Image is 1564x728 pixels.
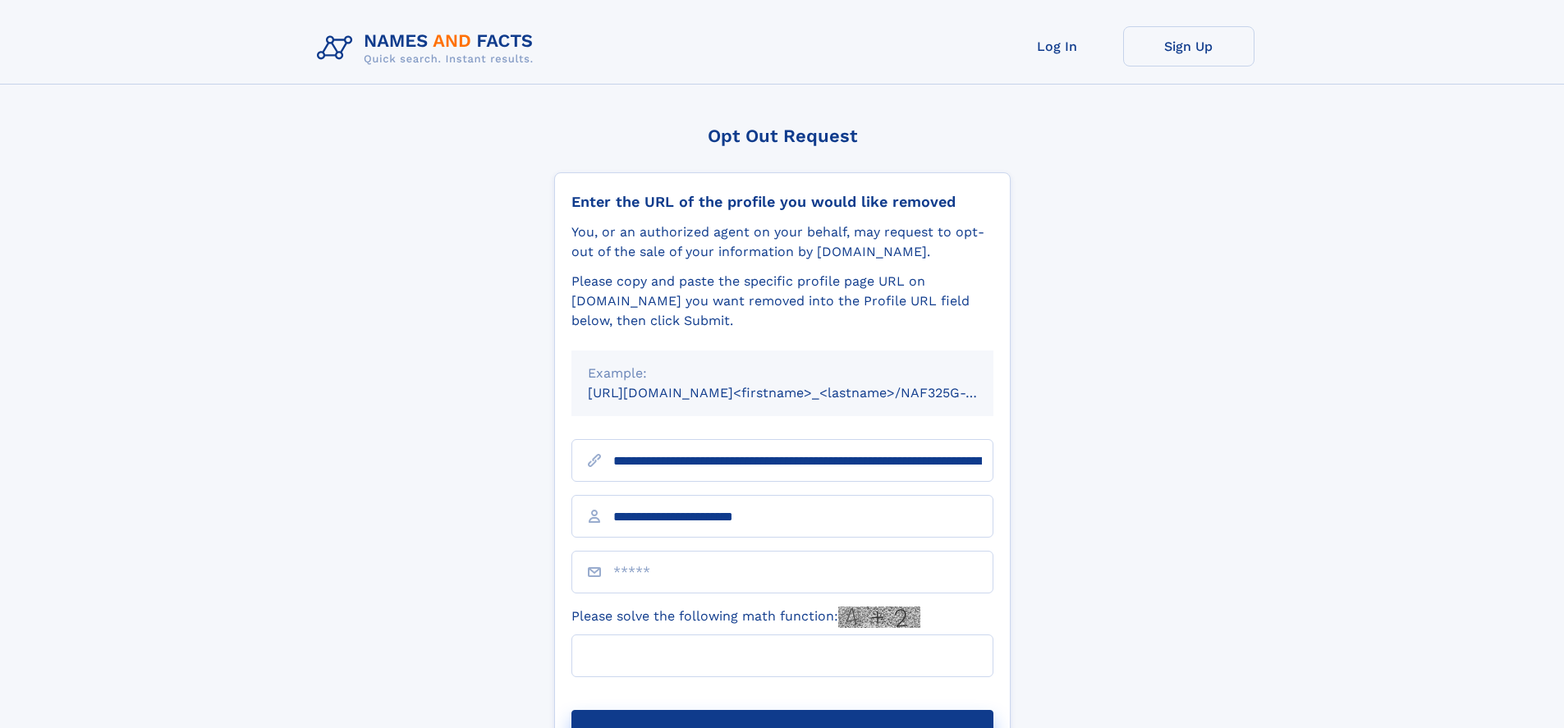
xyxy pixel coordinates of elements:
[554,126,1011,146] div: Opt Out Request
[1123,26,1254,66] a: Sign Up
[588,385,1025,401] small: [URL][DOMAIN_NAME]<firstname>_<lastname>/NAF325G-xxxxxxxx
[571,222,993,262] div: You, or an authorized agent on your behalf, may request to opt-out of the sale of your informatio...
[588,364,977,383] div: Example:
[992,26,1123,66] a: Log In
[571,607,920,628] label: Please solve the following math function:
[571,193,993,211] div: Enter the URL of the profile you would like removed
[571,272,993,331] div: Please copy and paste the specific profile page URL on [DOMAIN_NAME] you want removed into the Pr...
[310,26,547,71] img: Logo Names and Facts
